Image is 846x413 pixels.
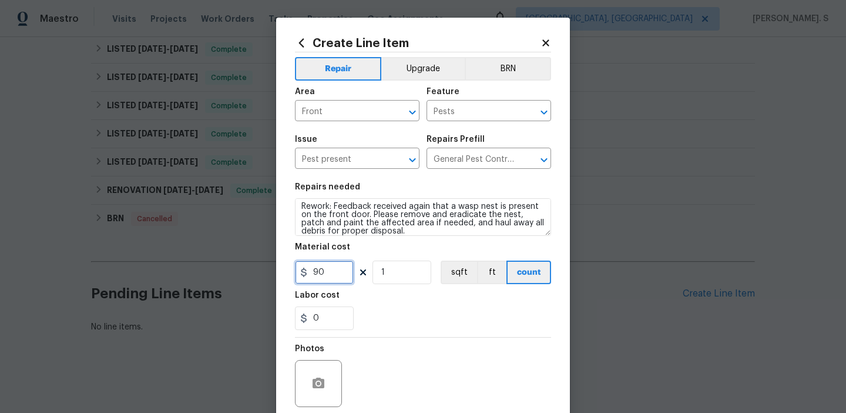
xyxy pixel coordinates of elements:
button: Repair [295,57,381,81]
button: count [506,261,551,284]
button: Open [536,152,552,168]
button: BRN [465,57,551,81]
h5: Issue [295,135,317,144]
button: Upgrade [381,57,465,81]
h5: Photos [295,345,324,353]
button: Open [536,104,552,121]
h5: Feature [427,88,459,96]
h5: Repairs needed [295,183,360,191]
h5: Area [295,88,315,96]
h5: Labor cost [295,291,340,299]
h2: Create Line Item [295,36,540,49]
button: ft [477,261,506,284]
button: Open [404,104,421,121]
h5: Repairs Prefill [427,135,485,144]
h5: Material cost [295,243,350,251]
textarea: Rework: Feedback received again that a wasp nest is present on the front door. Please remove and ... [295,198,551,236]
button: sqft [441,261,477,284]
button: Open [404,152,421,168]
